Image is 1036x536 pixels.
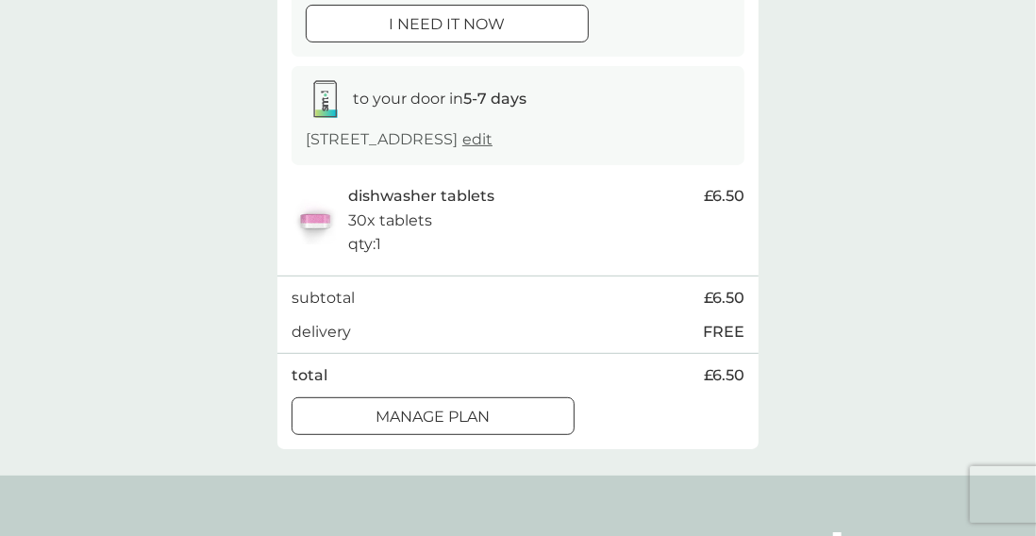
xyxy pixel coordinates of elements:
p: subtotal [292,286,355,310]
button: Manage plan [292,397,575,435]
p: qty : 1 [348,232,381,257]
p: FREE [703,320,744,344]
p: Manage plan [376,405,491,429]
p: i need it now [390,12,506,37]
p: dishwasher tablets [348,184,494,209]
span: £6.50 [704,286,744,310]
button: i need it now [306,5,589,42]
p: [STREET_ADDRESS] [306,127,493,152]
p: 30x tablets [348,209,432,233]
span: £6.50 [704,184,744,209]
strong: 5-7 days [463,90,526,108]
a: edit [462,130,493,148]
p: total [292,363,327,388]
span: £6.50 [704,363,744,388]
span: to your door in [353,90,526,108]
p: delivery [292,320,351,344]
